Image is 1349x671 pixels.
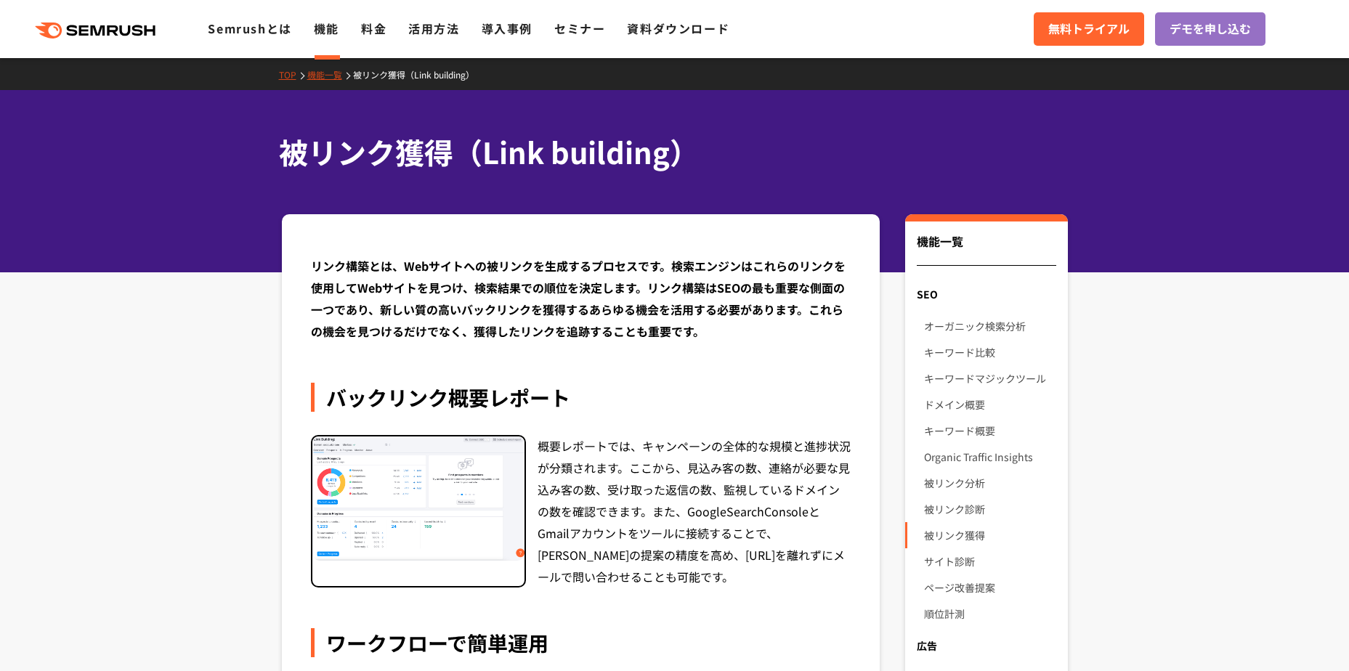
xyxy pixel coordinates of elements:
[408,20,459,37] a: 活用方法
[314,20,339,37] a: 機能
[924,365,1056,391] a: キーワードマジックツール
[312,436,524,561] img: バックリンク概要レポート
[208,20,291,37] a: Semrushとは
[924,496,1056,522] a: 被リンク診断
[538,435,851,587] div: 概要レポートでは、キャンペーンの全体的な規模と進捗状況が分類されます。ここから、見込み客の数、連絡が必要な見込み客の数、受け取った返信の数、監視しているドメインの数を確認できます。また、Goog...
[627,20,729,37] a: 資料ダウンロード
[1034,12,1144,46] a: 無料トライアル
[924,522,1056,548] a: 被リンク獲得
[311,255,851,342] div: リンク構築とは、Webサイトへの被リンクを生成するプロセスです。検索エンジンはこれらのリンクを使用してWebサイトを見つけ、検索結果での順位を決定します。リンク構築はSEOの最も重要な側面の一つ...
[905,633,1067,659] div: 広告
[924,601,1056,627] a: 順位計測
[924,391,1056,418] a: ドメイン概要
[482,20,532,37] a: 導入事例
[924,444,1056,470] a: Organic Traffic Insights
[924,418,1056,444] a: キーワード概要
[917,232,1056,266] div: 機能一覧
[279,68,307,81] a: TOP
[1170,20,1251,38] span: デモを申し込む
[554,20,605,37] a: セミナー
[361,20,386,37] a: 料金
[924,313,1056,339] a: オーガニック検索分析
[307,68,353,81] a: 機能一覧
[905,281,1067,307] div: SEO
[924,470,1056,496] a: 被リンク分析
[1155,12,1265,46] a: デモを申し込む
[924,548,1056,574] a: サイト診断
[924,574,1056,601] a: ページ改善提案
[311,383,851,412] div: バックリンク概要レポート
[279,131,1056,174] h1: 被リンク獲得（Link building）
[311,628,851,657] div: ワークフローで簡単運用
[924,339,1056,365] a: キーワード比較
[1048,20,1130,38] span: 無料トライアル
[353,68,485,81] a: 被リンク獲得（Link building）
